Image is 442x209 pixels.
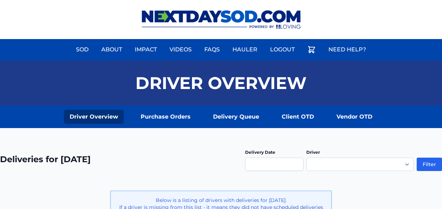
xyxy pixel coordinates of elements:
a: Need Help? [324,41,370,58]
a: Driver Overview [64,110,124,124]
a: Logout [266,41,299,58]
button: Filter [417,158,442,171]
a: Vendor OTD [331,110,378,124]
a: Delivery Queue [207,110,265,124]
label: Driver [306,150,320,155]
a: Hauler [228,41,262,58]
a: Client OTD [276,110,320,124]
a: Sod [72,41,93,58]
a: Videos [165,41,196,58]
h1: Driver Overview [135,75,307,91]
a: Purchase Orders [135,110,196,124]
a: FAQs [200,41,224,58]
a: About [97,41,126,58]
label: Delivery Date [245,150,275,155]
a: Impact [130,41,161,58]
